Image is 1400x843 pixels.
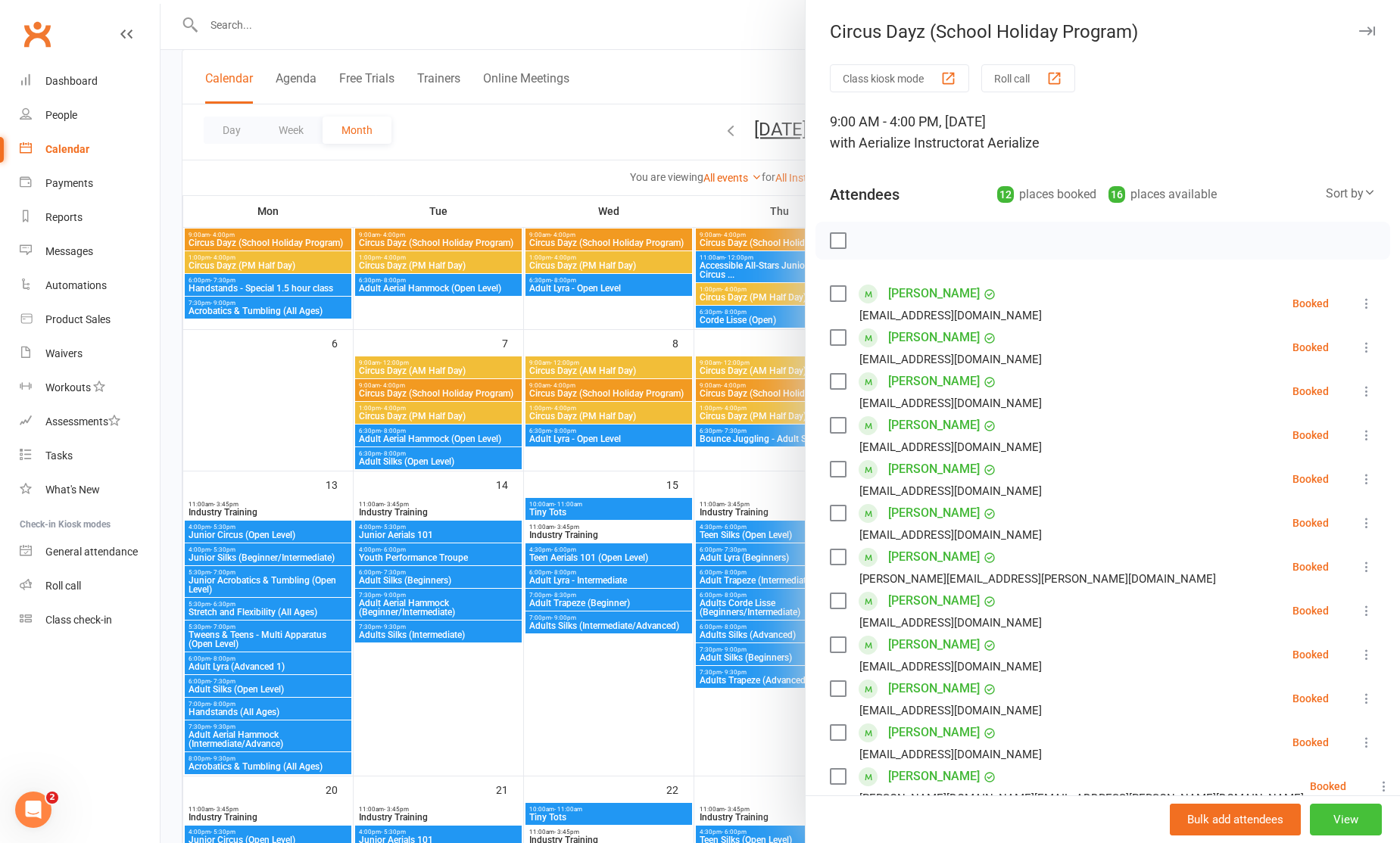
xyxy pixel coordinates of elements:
a: What's New [20,473,160,507]
div: 16 [1108,186,1125,203]
div: Booked [1292,474,1329,484]
a: Tasks [20,439,160,473]
div: Booked [1292,605,1329,616]
div: [EMAIL_ADDRESS][DOMAIN_NAME] [859,481,1042,501]
div: Booked [1292,561,1329,572]
div: Workouts [45,381,91,394]
div: Booked [1292,518,1329,528]
a: [PERSON_NAME] [888,545,980,569]
a: Dashboard [20,64,160,98]
button: Class kiosk mode [830,64,969,92]
div: Booked [1292,430,1329,440]
a: [PERSON_NAME] [888,633,980,657]
a: Reports [20,201,160,235]
div: places booked [997,184,1096,205]
div: [EMAIL_ADDRESS][DOMAIN_NAME] [859,437,1042,457]
a: Waivers [20,337,160,371]
div: Circus Dayz (School Holiday Program) [806,21,1400,42]
div: Booked [1292,649,1329,660]
span: 2 [46,792,58,804]
div: Booked [1292,298,1329,309]
div: Booked [1292,386,1329,397]
a: People [20,98,160,132]
div: Dashboard [45,75,98,87]
a: Product Sales [20,303,160,337]
span: with Aerialize Instructor [830,135,972,151]
iframe: Intercom live chat [15,792,51,828]
div: Attendees [830,184,900,205]
a: Messages [20,235,160,269]
a: [PERSON_NAME] [888,764,980,789]
button: Roll call [981,64,1075,92]
div: places available [1108,184,1217,205]
div: Booked [1292,693,1329,704]
div: Assessments [45,415,120,428]
div: [EMAIL_ADDRESS][DOMAIN_NAME] [859,306,1042,325]
div: [PERSON_NAME][EMAIL_ADDRESS][PERSON_NAME][DOMAIN_NAME] [859,569,1216,589]
a: Workouts [20,371,160,405]
a: Automations [20,269,160,303]
a: [PERSON_NAME] [888,677,980,701]
div: Booked [1292,737,1329,748]
a: [PERSON_NAME] [888,589,980,613]
button: Bulk add attendees [1170,804,1301,835]
a: Payments [20,166,160,201]
a: [PERSON_NAME] [888,501,980,525]
div: Sort by [1326,184,1376,204]
a: Calendar [20,132,160,166]
a: [PERSON_NAME] [888,282,980,306]
div: Tasks [45,449,73,462]
a: Roll call [20,569,160,603]
div: [EMAIL_ADDRESS][DOMAIN_NAME] [859,394,1042,413]
div: Calendar [45,143,89,155]
div: Payments [45,177,93,189]
button: View [1310,804,1382,835]
a: Assessments [20,405,160,439]
a: [PERSON_NAME] [888,325,980,350]
div: What's New [45,484,100,496]
div: Booked [1292,342,1329,353]
div: [EMAIL_ADDRESS][DOMAIN_NAME] [859,613,1042,633]
div: 9:00 AM - 4:00 PM, [DATE] [830,111,1376,154]
div: People [45,109,77,121]
div: Class check-in [45,614,112,626]
div: Waivers [45,347,83,359]
a: General attendance kiosk mode [20,535,160,569]
div: Product Sales [45,313,111,325]
span: at Aerialize [972,135,1040,151]
div: Messages [45,245,93,257]
a: Clubworx [18,15,56,53]
a: [PERSON_NAME] [888,413,980,437]
div: [EMAIL_ADDRESS][DOMAIN_NAME] [859,745,1042,764]
div: Roll call [45,580,81,592]
div: [EMAIL_ADDRESS][DOMAIN_NAME] [859,350,1042,369]
a: [PERSON_NAME] [888,369,980,394]
div: [PERSON_NAME][DOMAIN_NAME][EMAIL_ADDRESS][PERSON_NAME][DOMAIN_NAME] [859,789,1304,808]
div: Booked [1310,781,1346,792]
div: [EMAIL_ADDRESS][DOMAIN_NAME] [859,701,1042,720]
div: General attendance [45,546,138,558]
a: [PERSON_NAME] [888,720,980,745]
a: Class kiosk mode [20,603,160,637]
div: [EMAIL_ADDRESS][DOMAIN_NAME] [859,657,1042,677]
div: Automations [45,279,107,291]
a: [PERSON_NAME] [888,457,980,481]
div: 12 [997,186,1014,203]
div: [EMAIL_ADDRESS][DOMAIN_NAME] [859,525,1042,545]
div: Reports [45,211,83,223]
